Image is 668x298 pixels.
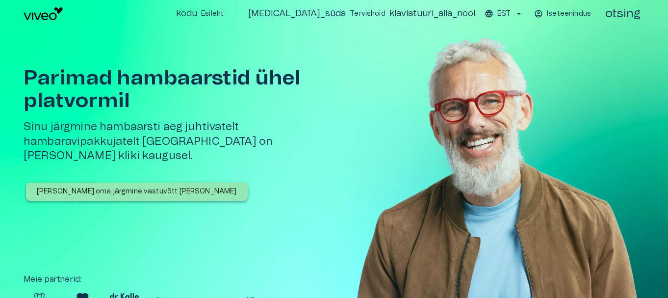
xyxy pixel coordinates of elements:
[244,7,479,21] button: [MEDICAL_DATA]_südaTervishoidklaviatuuri_alla_nool
[172,7,229,21] button: koduEsileht
[24,275,80,283] font: Meie partnerid
[24,121,273,161] font: Sinu järgmine hambaarsti aeg juhtivatelt hambaravipakkujatelt [GEOGRAPHIC_DATA] on [PERSON_NAME] ...
[24,7,63,20] img: Viveo logo
[201,10,224,17] font: Esileht
[601,4,644,24] button: ava otsingu modaalaken
[547,10,591,17] font: Iseteenindus
[389,9,475,18] font: klaviatuuri_alla_nool
[605,8,641,20] font: otsing
[533,7,593,21] button: Iseteenindus
[350,10,385,17] font: Tervishoid
[176,9,197,18] font: kodu
[80,275,81,283] font: :
[37,188,237,195] font: [PERSON_NAME] oma järgmine vastuvõtt [PERSON_NAME]
[26,183,248,201] button: [PERSON_NAME] oma järgmine vastuvõtt [PERSON_NAME]
[248,9,346,18] font: [MEDICAL_DATA]_süda
[24,7,168,20] a: Navigeeri avalehele
[24,68,300,111] font: Parimad hambaarstid ühel platvormil
[497,10,511,17] font: EST
[483,7,525,21] button: EST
